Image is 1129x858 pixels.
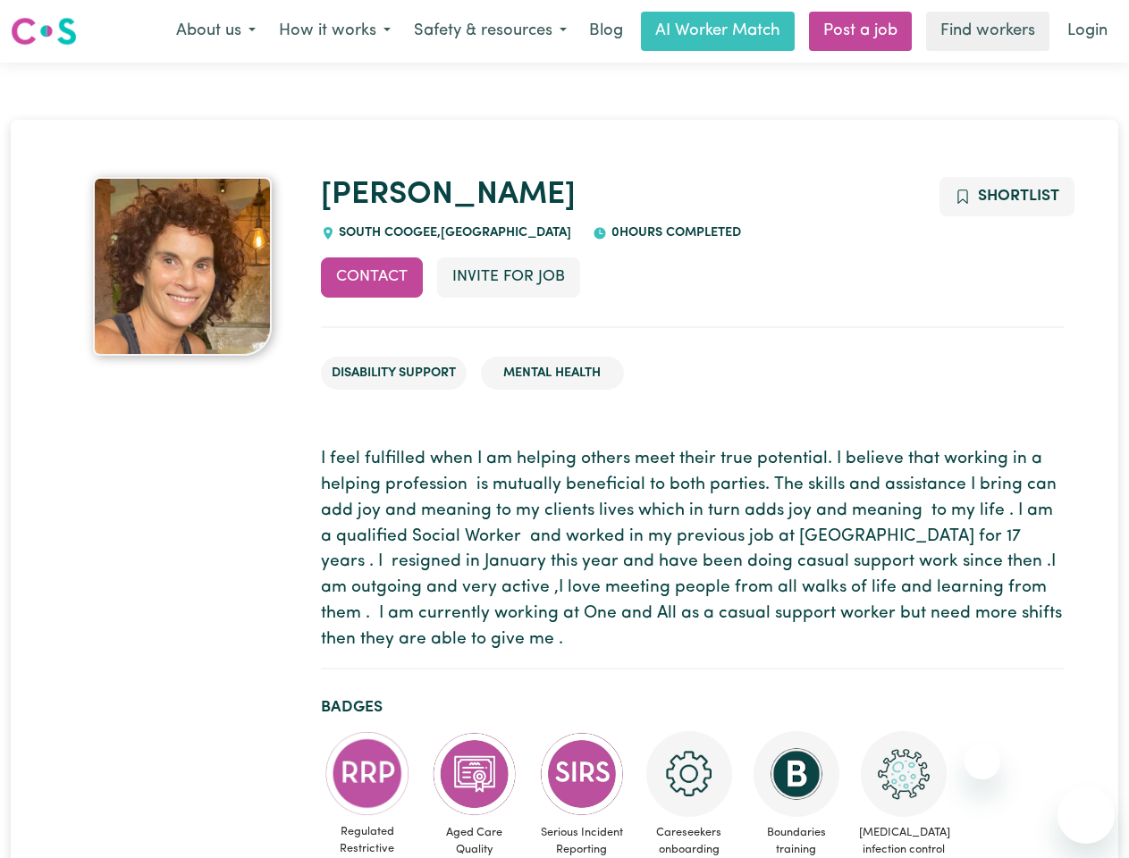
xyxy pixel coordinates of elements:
[93,177,272,356] img: Belinda
[11,11,77,52] a: Careseekers logo
[809,12,912,51] a: Post a job
[321,698,1064,717] h2: Badges
[437,257,580,297] button: Invite for Job
[164,13,267,50] button: About us
[321,257,423,297] button: Contact
[861,731,947,817] img: CS Academy: COVID-19 Infection Control Training course completed
[1057,12,1118,51] a: Login
[539,731,625,817] img: CS Academy: Serious Incident Reporting Scheme course completed
[607,226,741,240] span: 0 hours completed
[321,357,467,391] li: Disability Support
[578,12,634,51] a: Blog
[641,12,795,51] a: AI Worker Match
[978,189,1059,204] span: Shortlist
[481,357,624,391] li: Mental Health
[965,744,1000,779] iframe: Close message
[754,731,839,817] img: CS Academy: Boundaries in care and support work course completed
[321,180,576,211] a: [PERSON_NAME]
[402,13,578,50] button: Safety & resources
[939,177,1074,216] button: Add to shortlist
[11,15,77,47] img: Careseekers logo
[1057,786,1115,844] iframe: Button to launch messaging window
[321,447,1064,652] p: I feel fulfilled when I am helping others meet their true potential. I believe that working in a ...
[335,226,572,240] span: SOUTH COOGEE , [GEOGRAPHIC_DATA]
[324,731,410,816] img: CS Academy: Regulated Restrictive Practices course completed
[267,13,402,50] button: How it works
[432,731,518,817] img: CS Academy: Aged Care Quality Standards & Code of Conduct course completed
[646,731,732,817] img: CS Academy: Careseekers Onboarding course completed
[926,12,1049,51] a: Find workers
[66,177,299,356] a: Belinda's profile picture'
